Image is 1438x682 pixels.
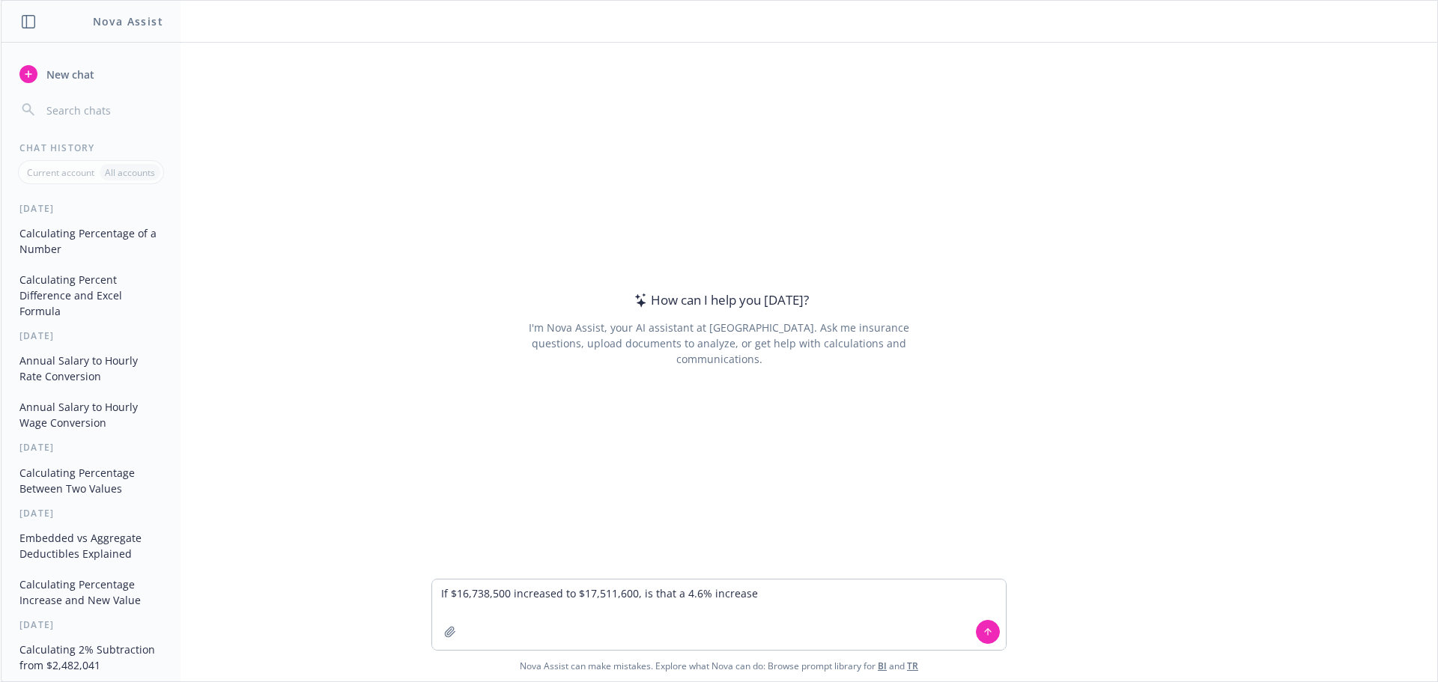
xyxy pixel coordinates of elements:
div: I'm Nova Assist, your AI assistant at [GEOGRAPHIC_DATA]. Ask me insurance questions, upload docum... [508,320,929,367]
div: [DATE] [1,441,180,454]
a: BI [878,660,887,672]
textarea: If $16,738,500 increased to $17,511,600, is that a 4.6% increas [432,579,1006,650]
input: Search chats [43,100,163,121]
div: [DATE] [1,329,180,342]
span: Nova Assist can make mistakes. Explore what Nova can do: Browse prompt library for and [7,651,1431,681]
button: Annual Salary to Hourly Rate Conversion [13,348,169,389]
div: [DATE] [1,507,180,520]
button: Calculating Percentage of a Number [13,221,169,261]
p: All accounts [105,166,155,179]
button: Embedded vs Aggregate Deductibles Explained [13,526,169,566]
a: TR [907,660,918,672]
p: Current account [27,166,94,179]
h1: Nova Assist [93,13,163,29]
span: New chat [43,67,94,82]
button: New chat [13,61,169,88]
button: Calculating 2% Subtraction from $2,482,041 [13,637,169,678]
button: Calculating Percentage Increase and New Value [13,572,169,612]
div: [DATE] [1,202,180,215]
div: Chat History [1,141,180,154]
button: Calculating Percent Difference and Excel Formula [13,267,169,323]
div: How can I help you [DATE]? [630,290,809,310]
div: [DATE] [1,618,180,631]
button: Annual Salary to Hourly Wage Conversion [13,395,169,435]
button: Calculating Percentage Between Two Values [13,460,169,501]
